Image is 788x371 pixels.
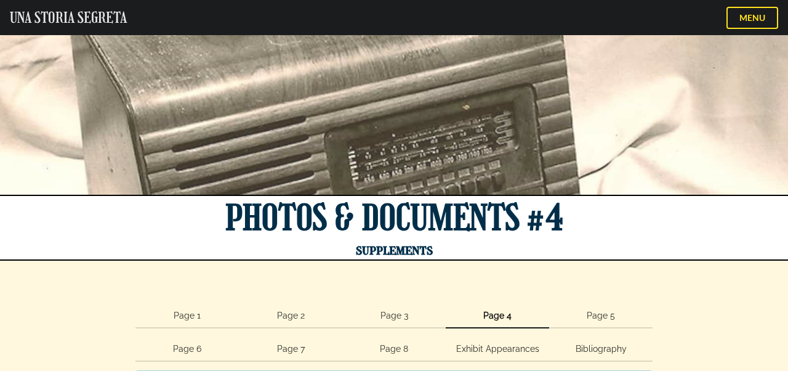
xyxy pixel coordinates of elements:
a: Exhibit Appearances [446,337,549,362]
a: UNA STORIA SEGRETA [10,8,127,27]
button: MENU [726,7,778,29]
a: Page 7 [239,337,342,362]
a: Page 8 [342,337,446,362]
a: Bibliography [549,337,653,362]
a: Page 2 [239,304,342,328]
a: Page 6 [135,337,239,362]
a: Page 5 [549,304,653,328]
a: Page 1 [135,304,239,328]
a: Page 4 [446,304,549,328]
a: Page 3 [342,304,446,328]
